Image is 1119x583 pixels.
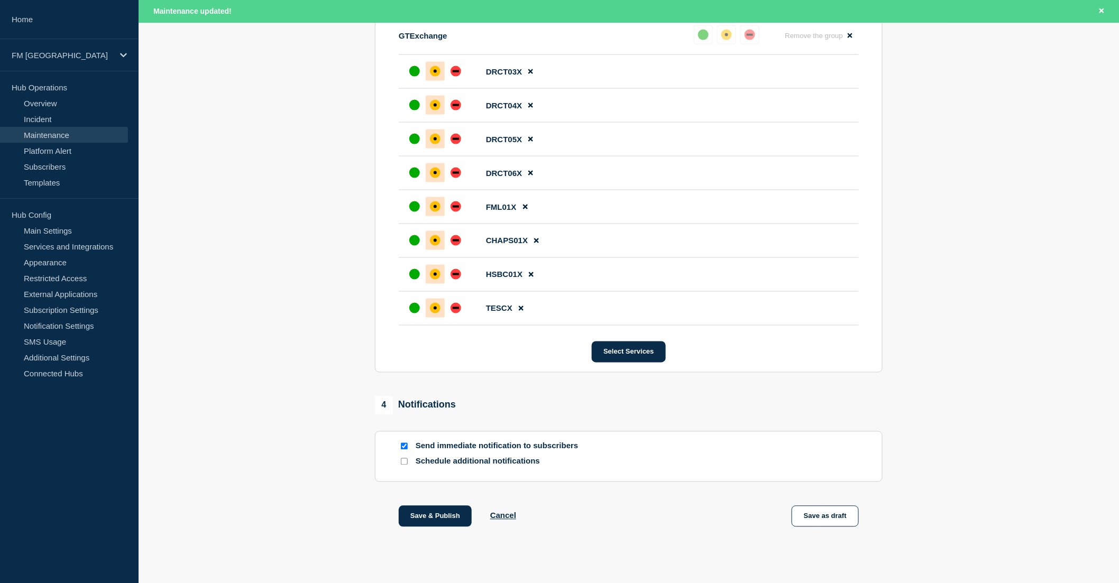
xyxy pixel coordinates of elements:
[451,66,461,77] div: down
[409,269,420,280] div: up
[430,168,441,178] div: affected
[785,32,843,40] span: Remove the group
[430,134,441,144] div: affected
[717,25,736,44] button: affected
[486,202,517,211] span: FML01X
[409,201,420,212] div: up
[409,66,420,77] div: up
[375,396,456,414] div: Notifications
[592,341,665,363] button: Select Services
[698,30,709,40] div: up
[740,25,759,44] button: down
[451,269,461,280] div: down
[486,169,522,178] span: DRCT06X
[486,236,528,245] span: CHAPS01X
[451,303,461,313] div: down
[416,441,585,451] p: Send immediate notification to subscribers
[490,511,516,520] button: Cancel
[451,168,461,178] div: down
[694,25,713,44] button: up
[430,66,441,77] div: affected
[430,201,441,212] div: affected
[745,30,755,40] div: down
[409,100,420,110] div: up
[409,235,420,246] div: up
[451,201,461,212] div: down
[416,457,585,467] p: Schedule additional notifications
[399,31,447,40] p: GTExchange
[486,101,522,110] span: DRCT04X
[721,30,732,40] div: affected
[486,304,512,313] span: TESCX
[430,235,441,246] div: affected
[430,100,441,110] div: affected
[451,235,461,246] div: down
[486,67,522,76] span: DRCT03X
[153,7,232,15] span: Maintenance updated!
[409,134,420,144] div: up
[409,168,420,178] div: up
[401,443,408,450] input: Send immediate notification to subscribers
[792,506,859,527] button: Save as draft
[375,396,393,414] span: 4
[451,100,461,110] div: down
[409,303,420,313] div: up
[778,25,859,46] button: Remove the group
[451,134,461,144] div: down
[1095,5,1108,17] button: Close banner
[12,51,113,60] p: FM [GEOGRAPHIC_DATA]
[430,269,441,280] div: affected
[430,303,441,313] div: affected
[399,506,472,527] button: Save & Publish
[486,270,522,279] span: HSBC01X
[401,458,408,465] input: Schedule additional notifications
[486,135,522,144] span: DRCT05X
